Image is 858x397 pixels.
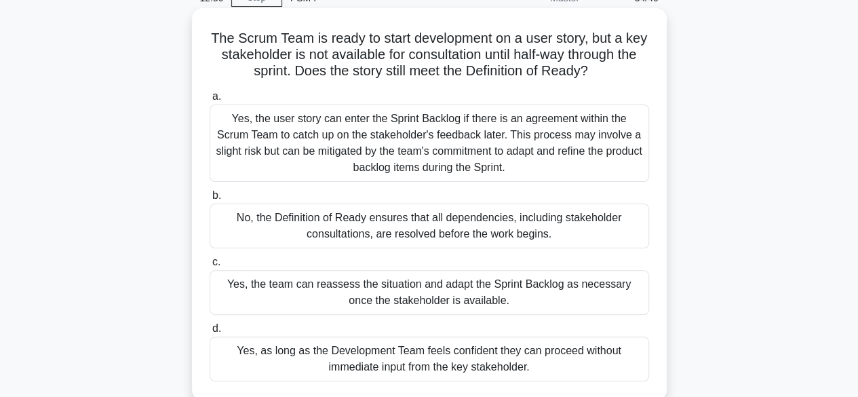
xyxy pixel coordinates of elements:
span: b. [212,189,221,201]
div: Yes, the user story can enter the Sprint Backlog if there is an agreement within the Scrum Team t... [210,105,649,182]
div: Yes, as long as the Development Team feels confident they can proceed without immediate input fro... [210,337,649,381]
span: d. [212,322,221,334]
h5: The Scrum Team is ready to start development on a user story, but a key stakeholder is not availa... [208,30,650,80]
span: a. [212,90,221,102]
span: c. [212,256,220,267]
div: Yes, the team can reassess the situation and adapt the Sprint Backlog as necessary once the stake... [210,270,649,315]
div: No, the Definition of Ready ensures that all dependencies, including stakeholder consultations, a... [210,204,649,248]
